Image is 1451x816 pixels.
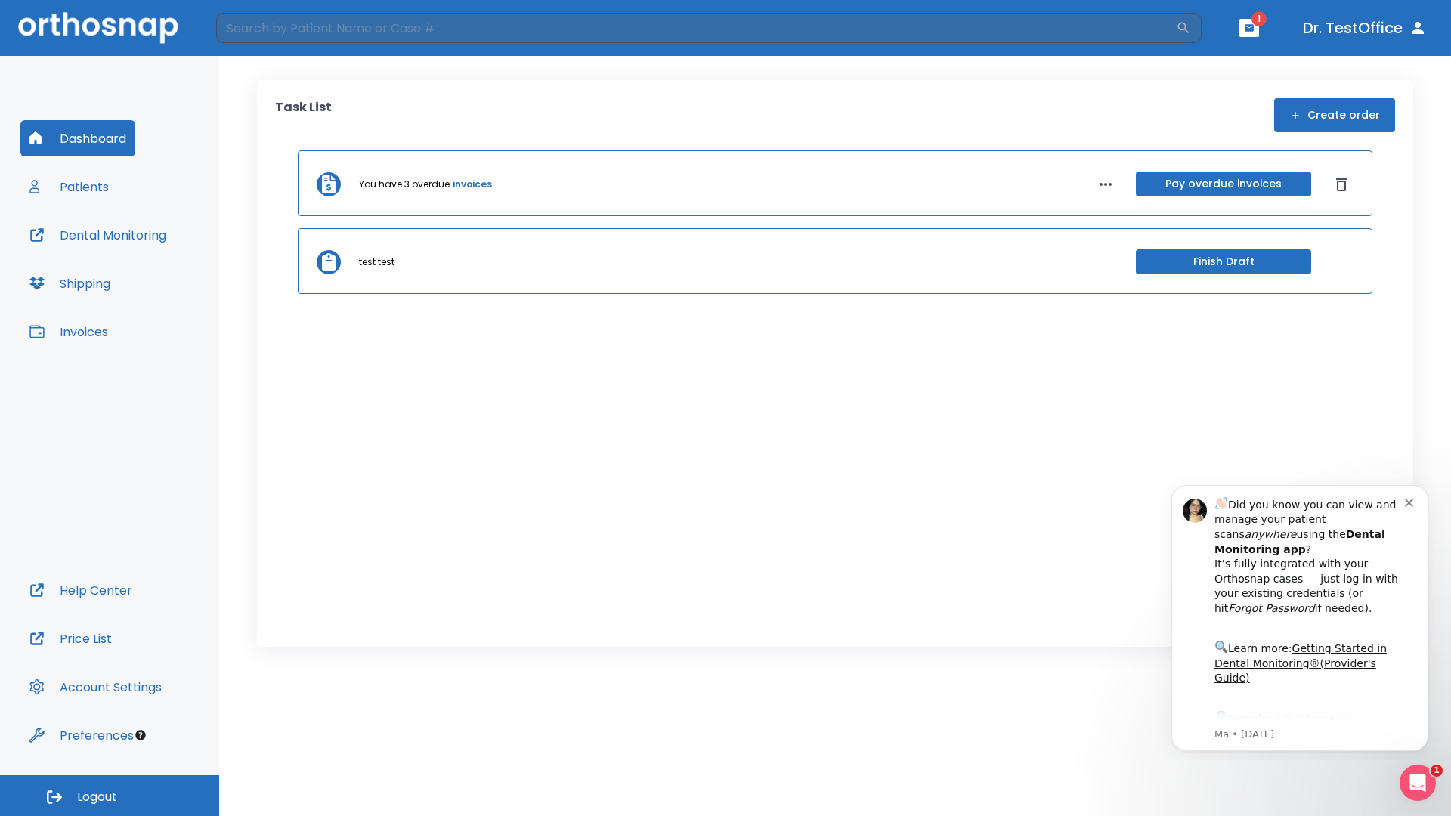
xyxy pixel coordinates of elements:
[275,98,332,132] p: Task List
[66,237,256,314] div: Download the app: | ​ Let us know if you need help getting started!
[1329,172,1354,196] button: Dismiss
[1136,172,1311,196] button: Pay overdue invoices
[1149,471,1451,760] iframe: Intercom notifications message
[359,255,394,269] p: test test
[1251,11,1267,26] span: 1
[20,620,121,657] button: Price List
[20,717,143,753] button: Preferences
[1136,249,1311,274] button: Finish Draft
[1400,765,1436,801] iframe: Intercom live chat
[20,168,118,205] button: Patients
[66,256,256,270] p: Message from Ma, sent 5w ago
[20,572,141,608] button: Help Center
[66,241,200,268] a: App Store
[1431,765,1443,777] span: 1
[20,314,117,350] button: Invoices
[20,120,135,156] button: Dashboard
[256,23,268,36] button: Dismiss notification
[20,217,175,253] button: Dental Monitoring
[77,789,117,805] span: Logout
[18,12,178,43] img: Orthosnap
[20,669,171,705] button: Account Settings
[1297,14,1433,42] button: Dr. TestOffice
[1274,98,1395,132] button: Create order
[134,728,147,742] div: Tooltip anchor
[453,178,492,191] a: invoices
[216,13,1176,43] input: Search by Patient Name or Case #
[359,178,450,191] p: You have 3 overdue
[20,265,119,301] button: Shipping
